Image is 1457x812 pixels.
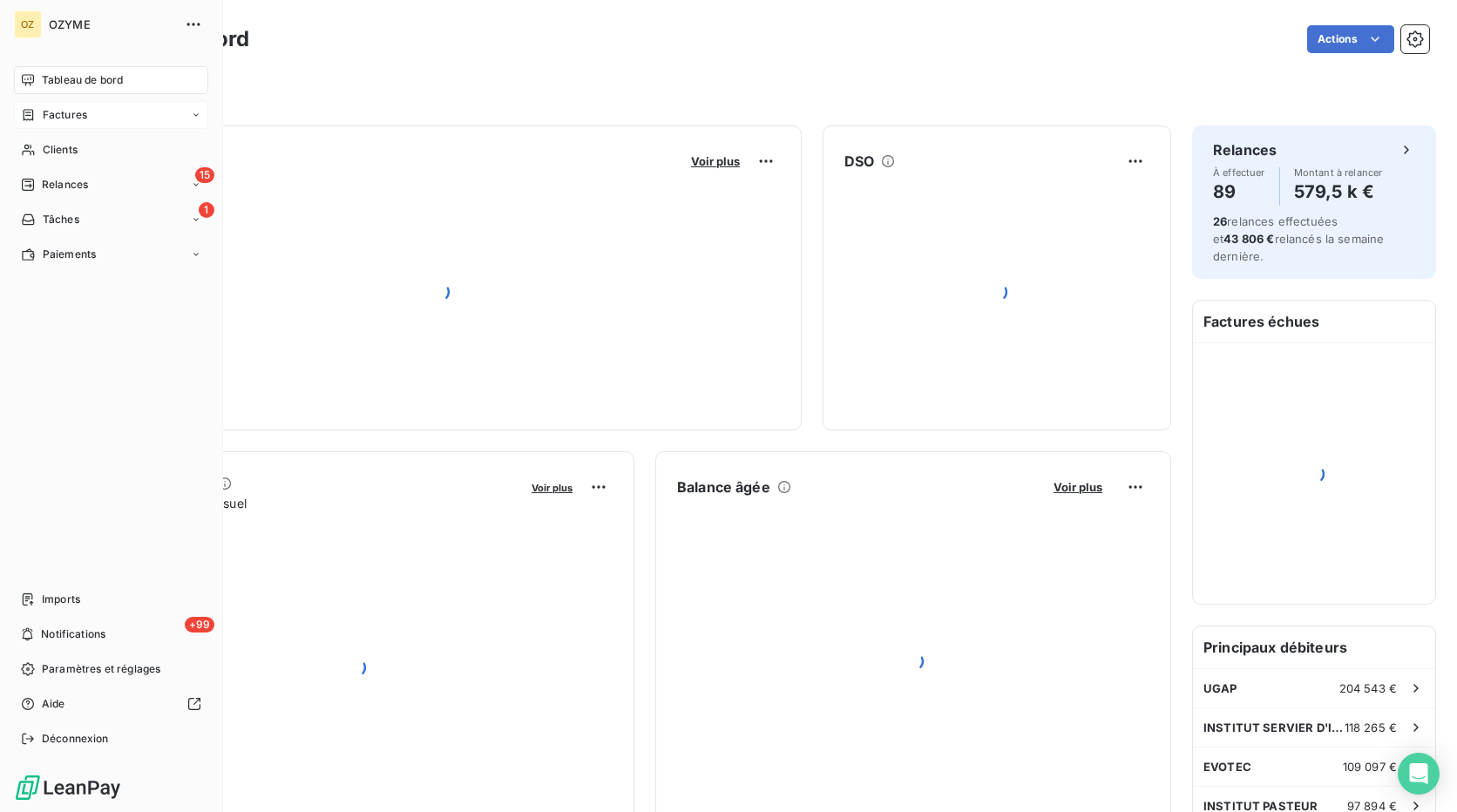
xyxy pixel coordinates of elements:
[14,585,208,613] a: Imports
[43,212,79,227] span: Tâches
[43,142,78,158] span: Clients
[1339,681,1397,695] span: 204 543 €
[199,202,214,218] span: 1
[42,72,123,88] span: Tableau de bord
[1054,480,1102,494] span: Voir plus
[677,477,770,497] h6: Balance âgée
[1223,232,1274,246] span: 43 806 €
[1213,167,1265,178] span: À effectuer
[691,154,740,168] span: Voir plus
[1294,178,1383,206] h4: 579,5 k €
[1213,214,1227,228] span: 26
[42,592,80,607] span: Imports
[43,247,96,262] span: Paiements
[686,153,745,169] button: Voir plus
[1203,721,1345,734] span: INSTITUT SERVIER D'INNOVATION THERAPEUTIQUE
[14,10,42,38] div: OZ
[43,107,87,123] span: Factures
[14,655,208,683] a: Paramètres et réglages
[14,206,208,233] a: 1Tâches
[1193,626,1435,668] h6: Principaux débiteurs
[42,731,109,747] span: Déconnexion
[1307,25,1394,53] button: Actions
[1203,760,1251,774] span: EVOTEC
[98,494,519,512] span: Chiffre d'affaires mensuel
[41,626,105,642] span: Notifications
[14,774,122,802] img: Logo LeanPay
[1048,479,1108,495] button: Voir plus
[526,479,578,495] button: Voir plus
[1193,301,1435,342] h6: Factures échues
[1398,753,1440,795] div: Open Intercom Messenger
[14,101,208,129] a: Factures
[1343,760,1397,774] span: 109 097 €
[1213,178,1265,206] h4: 89
[42,177,88,193] span: Relances
[532,482,573,494] span: Voir plus
[42,696,65,712] span: Aide
[1203,681,1237,695] span: UGAP
[14,136,208,164] a: Clients
[14,690,208,718] a: Aide
[1213,139,1277,160] h6: Relances
[1294,167,1383,178] span: Montant à relancer
[42,661,160,677] span: Paramètres et réglages
[49,17,174,31] span: OZYME
[14,171,208,199] a: 15Relances
[1345,721,1397,734] span: 118 265 €
[1213,214,1384,263] span: relances effectuées et relancés la semaine dernière.
[844,151,874,172] h6: DSO
[14,66,208,94] a: Tableau de bord
[195,167,214,183] span: 15
[185,617,214,633] span: +99
[14,240,208,268] a: Paiements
